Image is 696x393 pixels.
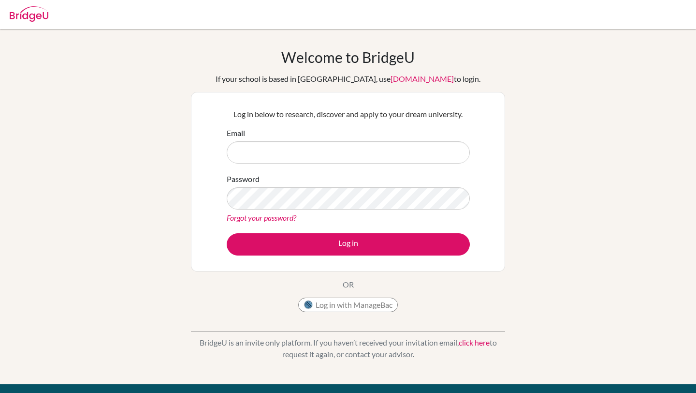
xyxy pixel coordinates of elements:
[227,213,296,222] a: Forgot your password?
[298,298,398,312] button: Log in with ManageBac
[227,108,470,120] p: Log in below to research, discover and apply to your dream university.
[216,73,480,85] div: If your school is based in [GEOGRAPHIC_DATA], use to login.
[227,173,260,185] label: Password
[227,233,470,256] button: Log in
[191,337,505,360] p: BridgeU is an invite only platform. If you haven’t received your invitation email, to request it ...
[227,127,245,139] label: Email
[459,338,490,347] a: click here
[281,48,415,66] h1: Welcome to BridgeU
[391,74,454,83] a: [DOMAIN_NAME]
[343,279,354,290] p: OR
[10,6,48,22] img: Bridge-U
